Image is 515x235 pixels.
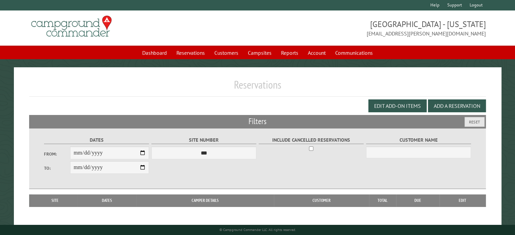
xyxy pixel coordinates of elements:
h2: Filters [29,115,486,128]
h1: Reservations [29,78,486,97]
a: Account [304,46,330,59]
label: Customer Name [366,136,471,144]
th: Customer [274,194,369,207]
a: Reports [277,46,302,59]
label: To: [44,165,70,171]
th: Due [396,194,439,207]
label: Dates [44,136,149,144]
th: Dates [78,194,136,207]
label: Site Number [151,136,257,144]
th: Camper Details [136,194,274,207]
label: Include Cancelled Reservations [259,136,364,144]
button: Edit Add-on Items [368,99,427,112]
th: Edit [439,194,486,207]
a: Communications [331,46,377,59]
button: Reset [465,117,485,127]
small: © Campground Commander LLC. All rights reserved. [219,228,296,232]
button: Add a Reservation [428,99,486,112]
a: Campsites [244,46,276,59]
img: Campground Commander [29,13,114,40]
span: [GEOGRAPHIC_DATA] - [US_STATE] [EMAIL_ADDRESS][PERSON_NAME][DOMAIN_NAME] [258,19,486,38]
th: Total [369,194,396,207]
a: Dashboard [138,46,171,59]
label: From: [44,151,70,157]
a: Customers [210,46,242,59]
th: Site [33,194,78,207]
a: Reservations [172,46,209,59]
